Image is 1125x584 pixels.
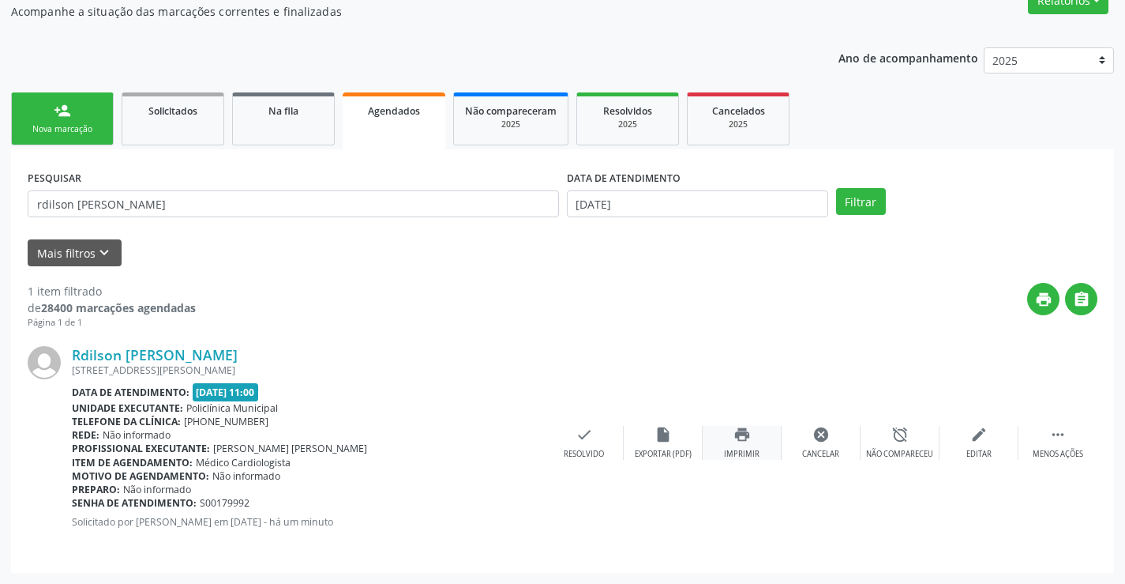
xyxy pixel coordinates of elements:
i: print [1035,291,1052,308]
i: alarm_off [891,426,909,443]
div: 2025 [699,119,778,130]
span: S00179992 [200,496,249,510]
strong: 28400 marcações agendadas [41,300,196,315]
label: PESQUISAR [28,166,81,190]
span: [PHONE_NUMBER] [184,415,268,428]
i: print [733,426,751,443]
span: Solicitados [148,104,197,118]
div: person_add [54,102,71,119]
span: Não informado [103,428,171,442]
img: img [28,346,61,379]
i: check [576,426,593,443]
span: Não informado [123,483,191,496]
button:  [1065,283,1097,315]
a: Rdilson [PERSON_NAME] [72,346,238,364]
span: Cancelados [712,104,765,118]
div: Menos ações [1033,449,1083,460]
span: Policlínica Municipal [186,401,278,415]
input: Selecione um intervalo [567,190,828,217]
span: Resolvidos [603,104,652,118]
i:  [1049,426,1067,443]
i: insert_drive_file [654,426,672,443]
span: [DATE] 11:00 [193,383,259,401]
div: 1 item filtrado [28,283,196,300]
p: Acompanhe a situação das marcações correntes e finalizadas [11,3,783,20]
div: Imprimir [724,449,759,460]
b: Telefone da clínica: [72,415,181,428]
b: Item de agendamento: [72,456,193,469]
div: Página 1 de 1 [28,316,196,330]
span: [PERSON_NAME] [PERSON_NAME] [213,442,367,455]
b: Unidade executante: [72,401,183,415]
p: Solicitado por [PERSON_NAME] em [DATE] - há um minuto [72,515,545,529]
input: Nome, CNS [28,190,559,217]
span: Médico Cardiologista [196,456,291,469]
i: cancel [812,426,830,443]
div: Editar [966,449,992,460]
span: Agendados [368,104,420,118]
div: de [28,300,196,316]
div: Cancelar [802,449,839,460]
b: Preparo: [72,483,120,496]
div: Exportar (PDF) [635,449,692,460]
div: 2025 [465,119,557,130]
div: [STREET_ADDRESS][PERSON_NAME] [72,364,545,377]
span: Não informado [212,469,280,483]
span: Na fila [268,104,298,118]
button: Filtrar [836,188,886,215]
button: Mais filtroskeyboard_arrow_down [28,239,122,267]
b: Motivo de agendamento: [72,469,209,483]
b: Profissional executante: [72,442,210,455]
div: Nova marcação [23,123,102,135]
i: keyboard_arrow_down [96,244,113,262]
b: Rede: [72,428,99,442]
button: print [1027,283,1059,315]
b: Senha de atendimento: [72,496,197,510]
i: edit [970,426,988,443]
p: Ano de acompanhamento [838,47,978,67]
b: Data de atendimento: [72,386,189,399]
i:  [1073,291,1090,308]
div: Resolvido [564,449,604,460]
div: 2025 [588,119,667,130]
div: Não compareceu [866,449,933,460]
label: DATA DE ATENDIMENTO [567,166,681,190]
span: Não compareceram [465,104,557,118]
